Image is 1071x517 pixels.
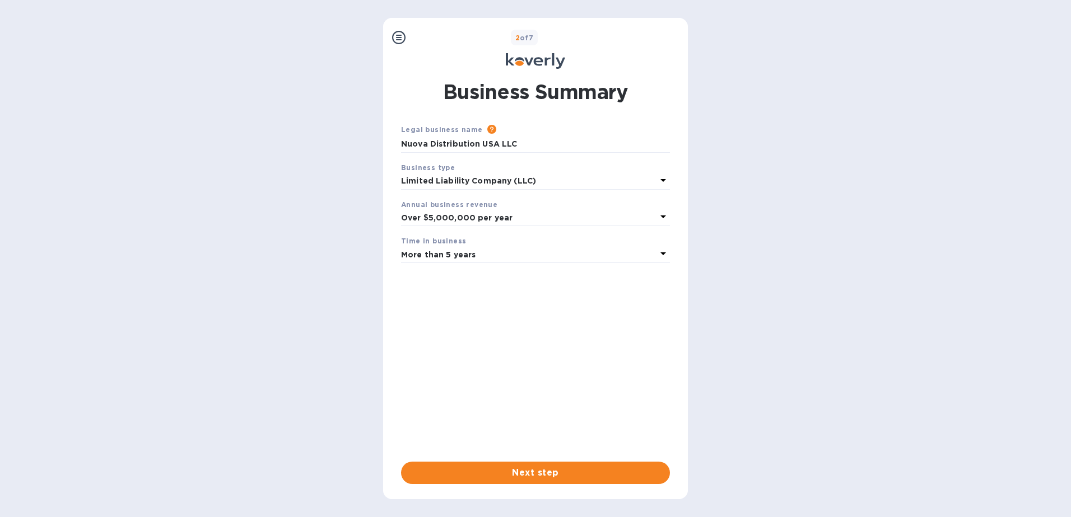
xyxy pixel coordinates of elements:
[401,237,466,245] b: Time in business
[401,163,455,172] b: Business type
[410,466,661,480] span: Next step
[401,136,670,153] input: Enter legal business name
[515,34,534,42] b: of 7
[401,125,483,134] b: Legal business name
[443,78,628,106] h1: Business Summary
[401,250,476,259] b: More than 5 years
[401,462,670,484] button: Next step
[401,176,536,185] b: Limited Liability Company (LLC)
[515,34,520,42] span: 2
[401,213,513,222] b: Over $5,000,000 per year
[401,200,497,209] b: Annual business revenue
